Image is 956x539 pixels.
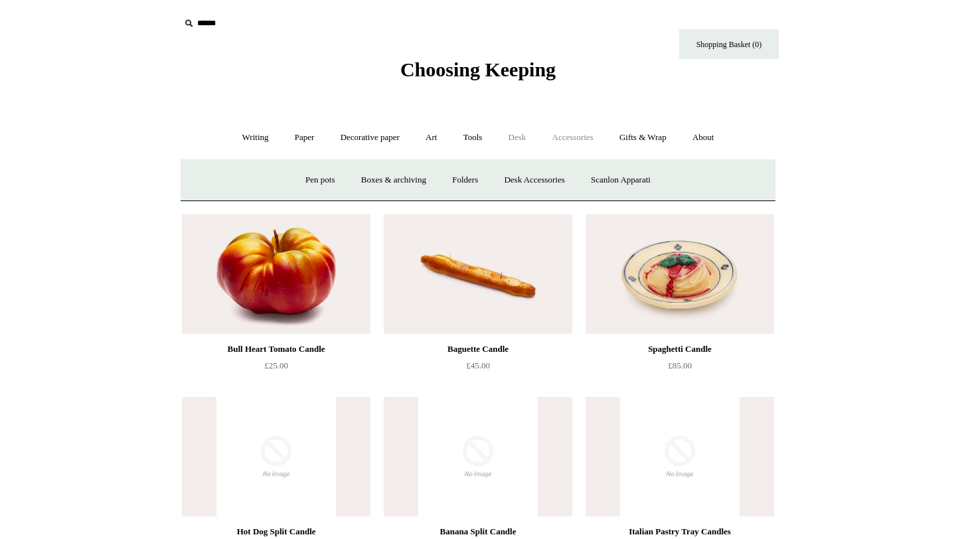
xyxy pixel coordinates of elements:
a: Choosing Keeping [400,69,556,78]
span: £85.00 [668,360,692,370]
a: Bull Heart Tomato Candle £25.00 [182,341,370,396]
a: Spaghetti Candle £85.00 [586,341,774,396]
a: Writing [230,120,281,155]
a: Art [414,120,449,155]
div: Spaghetti Candle [589,341,771,357]
a: Spaghetti Candle Spaghetti Candle [586,214,774,334]
a: Scanlon Apparati [579,163,663,198]
span: £25.00 [264,360,288,370]
img: no-image-2048-a2addb12_grande.gif [384,397,572,516]
a: Decorative paper [329,120,412,155]
a: Boxes & archiving [349,163,438,198]
div: Bull Heart Tomato Candle [185,341,367,357]
img: Spaghetti Candle [586,214,774,334]
img: Baguette Candle [384,214,572,334]
img: Bull Heart Tomato Candle [182,214,370,334]
a: Gifts & Wrap [607,120,678,155]
div: Baguette Candle [387,341,569,357]
a: Folders [440,163,490,198]
img: no-image-2048-a2addb12_grande.gif [182,397,370,516]
a: Baguette Candle £45.00 [384,341,572,396]
a: Shopping Basket (0) [679,29,779,59]
a: Paper [283,120,327,155]
a: Baguette Candle Baguette Candle [384,214,572,334]
a: Bull Heart Tomato Candle Bull Heart Tomato Candle [182,214,370,334]
img: no-image-2048-a2addb12_grande.gif [586,397,774,516]
a: Pen pots [293,163,347,198]
a: Tools [451,120,495,155]
a: Desk [497,120,538,155]
span: £45.00 [466,360,490,370]
span: Choosing Keeping [400,58,556,80]
a: About [680,120,726,155]
a: Accessories [540,120,605,155]
a: Desk Accessories [492,163,576,198]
